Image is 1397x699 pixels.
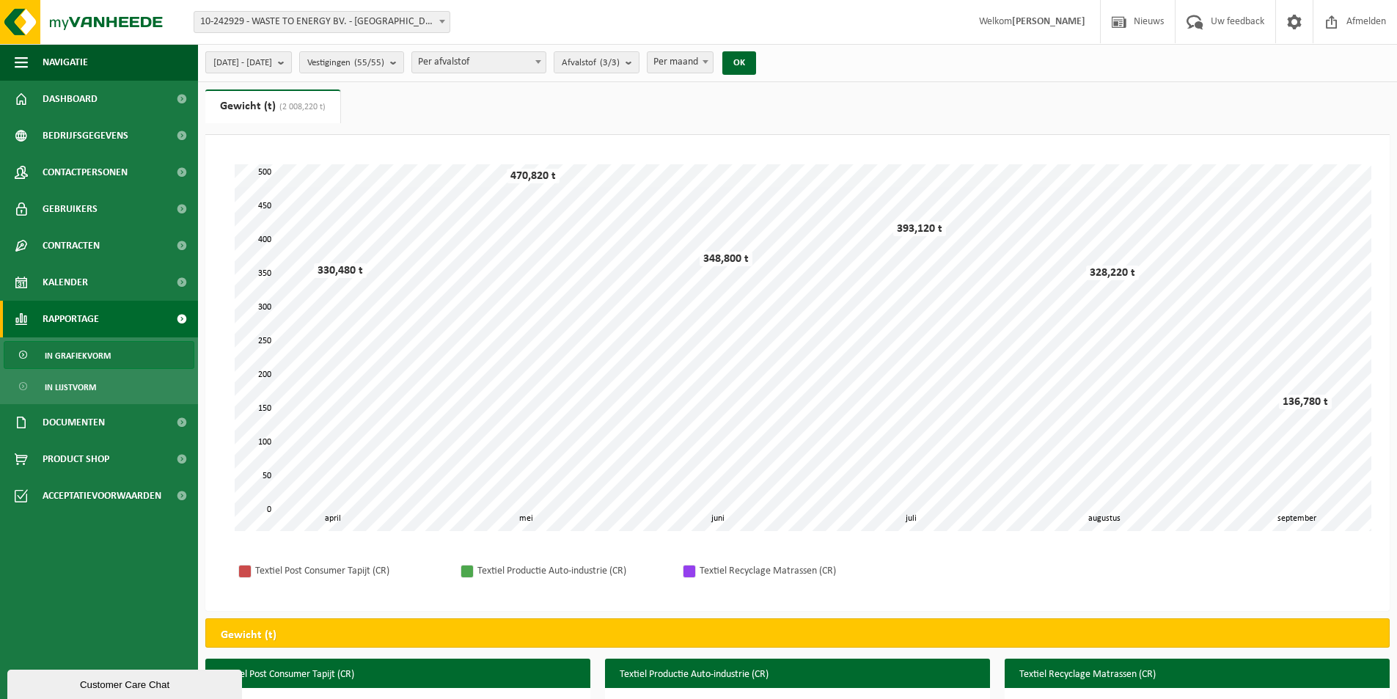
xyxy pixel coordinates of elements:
span: Product Shop [43,441,109,477]
div: 348,800 t [700,252,752,266]
span: (2 008,220 t) [276,103,326,111]
span: Gebruikers [43,191,98,227]
span: Afvalstof [562,52,620,74]
span: Vestigingen [307,52,384,74]
h3: Textiel Recyclage Matrassen (CR) [1005,659,1390,691]
count: (55/55) [354,58,384,67]
span: In grafiekvorm [45,342,111,370]
button: Afvalstof(3/3) [554,51,639,73]
span: Contactpersonen [43,154,128,191]
h3: Textiel Productie Auto-industrie (CR) [605,659,990,691]
span: Acceptatievoorwaarden [43,477,161,514]
strong: [PERSON_NAME] [1012,16,1085,27]
button: Vestigingen(55/55) [299,51,404,73]
button: [DATE] - [DATE] [205,51,292,73]
span: 10-242929 - WASTE TO ENERGY BV. - NIJKERK [194,12,450,32]
a: In grafiekvorm [4,341,194,369]
span: In lijstvorm [45,373,96,401]
span: Bedrijfsgegevens [43,117,128,154]
span: Per afvalstof [412,52,546,73]
span: Documenten [43,404,105,441]
a: Gewicht (t) [205,89,340,123]
div: 136,780 t [1279,395,1332,409]
iframe: chat widget [7,667,245,699]
span: Per afvalstof [411,51,546,73]
div: Textiel Recyclage Matrassen (CR) [700,562,890,580]
span: Dashboard [43,81,98,117]
span: 10-242929 - WASTE TO ENERGY BV. - NIJKERK [194,11,450,33]
div: Textiel Post Consumer Tapijt (CR) [255,562,446,580]
h2: Gewicht (t) [206,619,291,651]
span: Contracten [43,227,100,264]
div: 328,220 t [1086,266,1139,280]
count: (3/3) [600,58,620,67]
div: 470,820 t [507,169,560,183]
div: 330,480 t [314,263,367,278]
span: Kalender [43,264,88,301]
div: 393,120 t [893,222,946,236]
h3: Textiel Post Consumer Tapijt (CR) [205,659,590,691]
span: Per maand [647,51,714,73]
span: Rapportage [43,301,99,337]
span: Navigatie [43,44,88,81]
button: OK [722,51,756,75]
span: Per maand [648,52,713,73]
div: Textiel Productie Auto-industrie (CR) [477,562,668,580]
a: In lijstvorm [4,373,194,400]
span: [DATE] - [DATE] [213,52,272,74]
